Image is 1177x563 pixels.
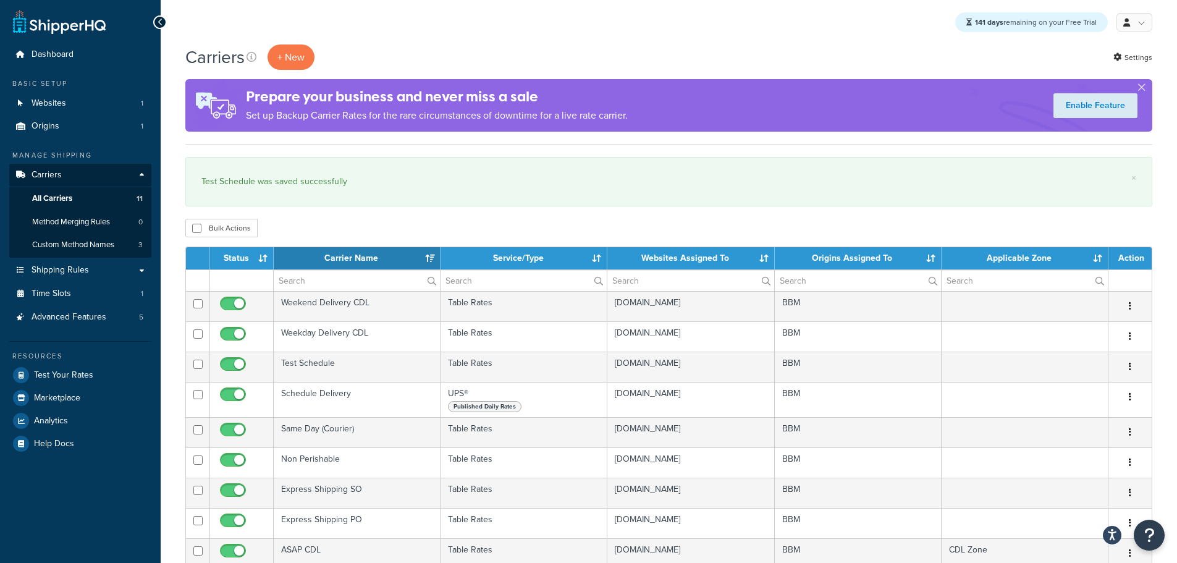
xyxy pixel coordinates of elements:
[9,187,151,210] li: All Carriers
[9,282,151,305] a: Time Slots 1
[607,291,774,321] td: [DOMAIN_NAME]
[955,12,1108,32] div: remaining on your Free Trial
[185,79,246,132] img: ad-rules-rateshop-fe6ec290ccb7230408bd80ed9643f0289d75e0ffd9eb532fc0e269fcd187b520.png
[32,217,110,227] span: Method Merging Rules
[141,121,143,132] span: 1
[141,98,143,109] span: 1
[9,43,151,66] a: Dashboard
[268,44,314,70] button: + New
[9,234,151,256] li: Custom Method Names
[32,193,72,204] span: All Carriers
[9,387,151,409] li: Marketplace
[246,107,628,124] p: Set up Backup Carrier Rates for the rare circumstances of downtime for a live rate carrier.
[274,478,441,508] td: Express Shipping SO
[441,321,607,352] td: Table Rates
[32,121,59,132] span: Origins
[34,439,74,449] span: Help Docs
[34,370,93,381] span: Test Your Rates
[32,98,66,109] span: Websites
[9,92,151,115] a: Websites 1
[32,289,71,299] span: Time Slots
[441,247,607,269] th: Service/Type: activate to sort column ascending
[274,321,441,352] td: Weekday Delivery CDL
[448,401,521,412] span: Published Daily Rates
[185,219,258,237] button: Bulk Actions
[607,478,774,508] td: [DOMAIN_NAME]
[607,508,774,538] td: [DOMAIN_NAME]
[9,115,151,138] li: Origins
[201,173,1136,190] div: Test Schedule was saved successfully
[9,187,151,210] a: All Carriers 11
[1053,93,1137,118] a: Enable Feature
[9,351,151,362] div: Resources
[9,306,151,329] a: Advanced Features 5
[1131,173,1136,183] a: ×
[775,270,941,291] input: Search
[441,508,607,538] td: Table Rates
[775,508,942,538] td: BBM
[9,211,151,234] li: Method Merging Rules
[9,306,151,329] li: Advanced Features
[9,92,151,115] li: Websites
[607,321,774,352] td: [DOMAIN_NAME]
[246,87,628,107] h4: Prepare your business and never miss a sale
[775,352,942,382] td: BBM
[942,270,1108,291] input: Search
[141,289,143,299] span: 1
[775,417,942,447] td: BBM
[9,234,151,256] a: Custom Method Names 3
[942,247,1108,269] th: Applicable Zone: activate to sort column ascending
[9,78,151,89] div: Basic Setup
[139,312,143,323] span: 5
[9,164,151,187] a: Carriers
[32,265,89,276] span: Shipping Rules
[607,417,774,447] td: [DOMAIN_NAME]
[775,382,942,417] td: BBM
[9,259,151,282] a: Shipping Rules
[607,247,774,269] th: Websites Assigned To: activate to sort column ascending
[607,382,774,417] td: [DOMAIN_NAME]
[32,240,114,250] span: Custom Method Names
[775,478,942,508] td: BBM
[441,352,607,382] td: Table Rates
[775,247,942,269] th: Origins Assigned To: activate to sort column ascending
[9,364,151,386] a: Test Your Rates
[9,433,151,455] a: Help Docs
[274,417,441,447] td: Same Day (Courier)
[138,240,143,250] span: 3
[9,211,151,234] a: Method Merging Rules 0
[274,382,441,417] td: Schedule Delivery
[138,217,143,227] span: 0
[441,270,607,291] input: Search
[274,247,441,269] th: Carrier Name: activate to sort column ascending
[9,410,151,432] a: Analytics
[274,291,441,321] td: Weekend Delivery CDL
[274,352,441,382] td: Test Schedule
[32,170,62,180] span: Carriers
[1108,247,1152,269] th: Action
[441,447,607,478] td: Table Rates
[1113,49,1152,66] a: Settings
[34,393,80,404] span: Marketplace
[441,291,607,321] td: Table Rates
[775,321,942,352] td: BBM
[9,150,151,161] div: Manage Shipping
[9,282,151,305] li: Time Slots
[32,312,106,323] span: Advanced Features
[274,447,441,478] td: Non Perishable
[607,447,774,478] td: [DOMAIN_NAME]
[9,115,151,138] a: Origins 1
[975,17,1003,28] strong: 141 days
[1134,520,1165,551] button: Open Resource Center
[9,164,151,258] li: Carriers
[775,291,942,321] td: BBM
[210,247,274,269] th: Status: activate to sort column ascending
[274,508,441,538] td: Express Shipping PO
[441,417,607,447] td: Table Rates
[775,447,942,478] td: BBM
[607,270,774,291] input: Search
